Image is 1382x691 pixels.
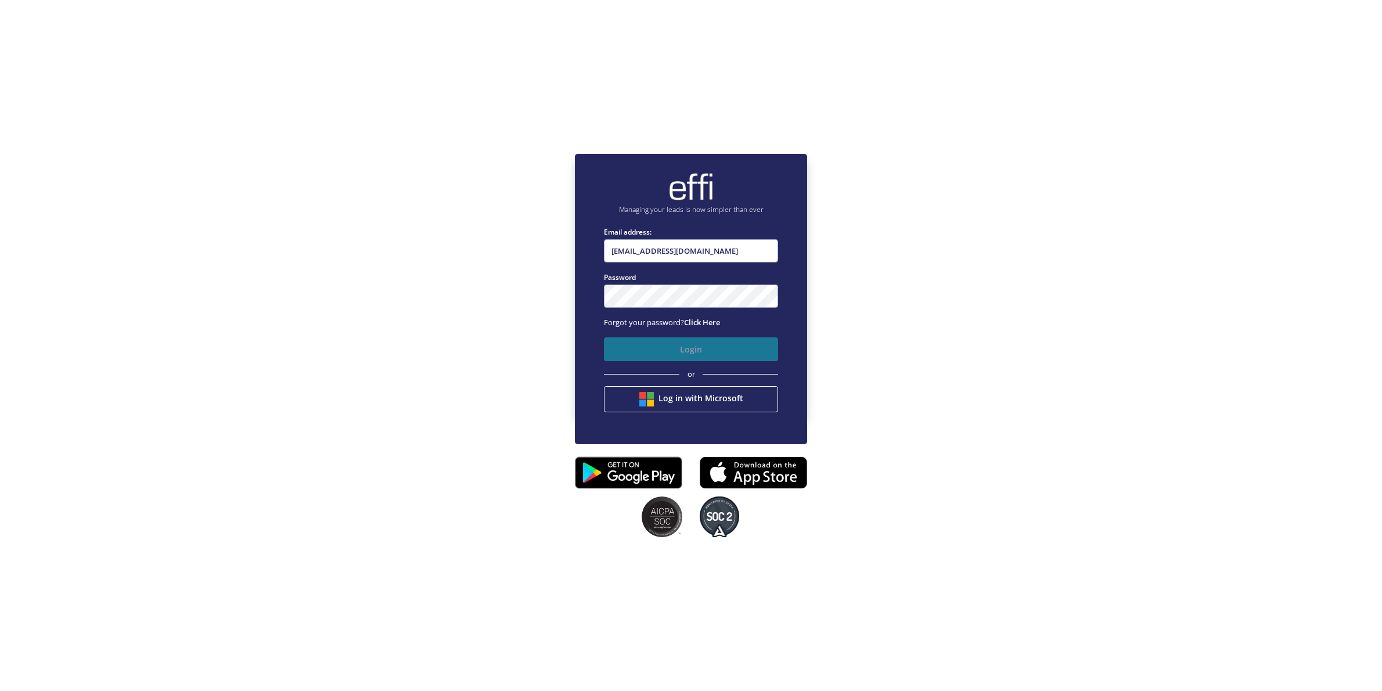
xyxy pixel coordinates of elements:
[604,226,778,237] label: Email address:
[700,453,807,492] img: appstore.8725fd3.png
[700,496,739,537] img: SOC2 badges
[604,239,778,262] input: Enter email
[688,369,695,380] span: or
[604,337,778,361] button: Login
[604,204,778,215] p: Managing your leads is now simpler than ever
[575,449,682,496] img: playstore.0fabf2e.png
[604,386,778,412] button: Log in with Microsoft
[639,392,654,406] img: btn google
[684,317,720,327] a: Click Here
[642,496,682,537] img: SOC2 badges
[604,317,720,327] span: Forgot your password?
[668,172,714,201] img: brand-logo.ec75409.png
[604,272,778,283] label: Password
